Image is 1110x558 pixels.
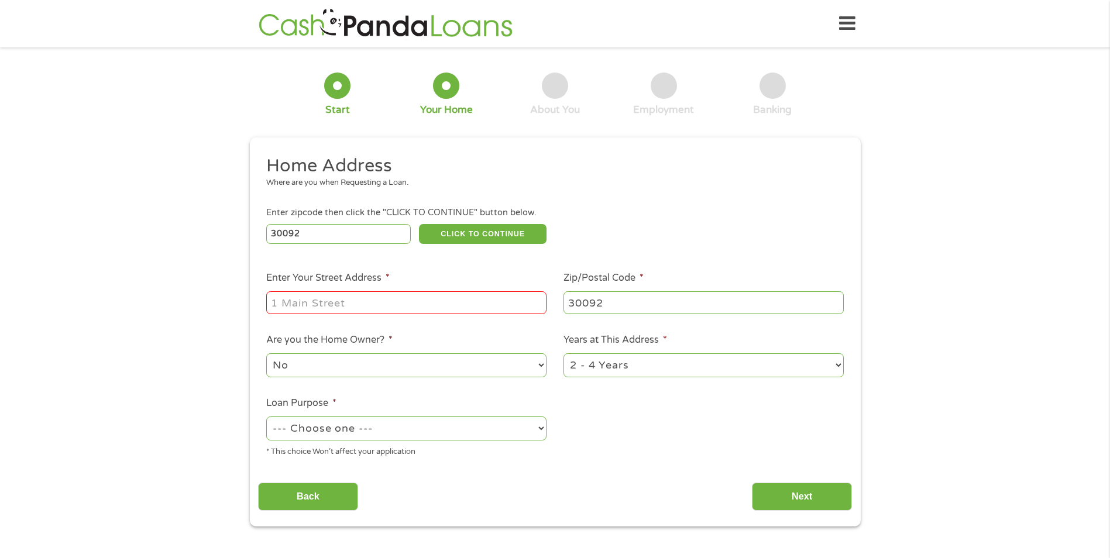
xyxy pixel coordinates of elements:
input: 1 Main Street [266,291,547,314]
label: Are you the Home Owner? [266,334,393,346]
div: Enter zipcode then click the "CLICK TO CONTINUE" button below. [266,206,843,219]
input: Back [258,483,358,511]
div: Your Home [420,104,473,116]
div: * This choice Won’t affect your application [266,442,547,458]
div: Start [325,104,350,116]
img: GetLoanNow Logo [255,7,516,40]
div: Banking [753,104,792,116]
input: Enter Zipcode (e.g 01510) [266,224,411,244]
div: Employment [633,104,694,116]
h2: Home Address [266,154,835,178]
label: Loan Purpose [266,397,336,409]
button: CLICK TO CONTINUE [419,224,547,244]
div: About You [530,104,580,116]
label: Enter Your Street Address [266,272,390,284]
label: Zip/Postal Code [563,272,644,284]
input: Next [752,483,852,511]
div: Where are you when Requesting a Loan. [266,177,835,189]
label: Years at This Address [563,334,667,346]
